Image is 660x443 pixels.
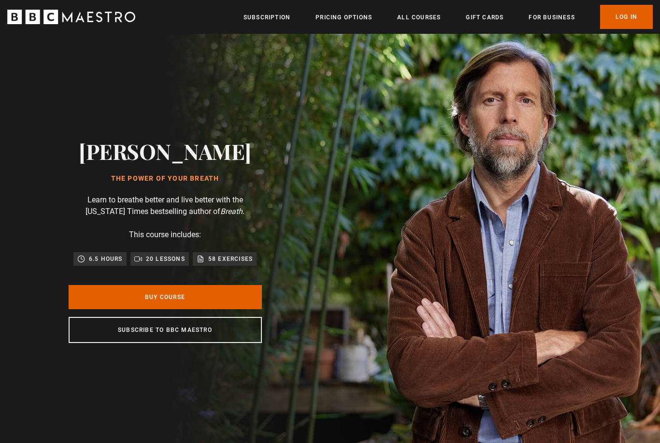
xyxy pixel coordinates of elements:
a: Gift Cards [466,13,503,22]
p: Learn to breathe better and live better with the [US_STATE] Times bestselling author of . [69,194,262,217]
svg: BBC Maestro [7,10,135,24]
p: 58 exercises [208,254,253,264]
i: Breath [220,207,243,216]
a: Subscribe to BBC Maestro [69,317,262,343]
p: 20 lessons [146,254,185,264]
nav: Primary [244,5,653,29]
a: Log In [600,5,653,29]
a: All Courses [397,13,441,22]
p: 6.5 hours [89,254,123,264]
a: Subscription [244,13,290,22]
p: This course includes: [129,229,201,241]
a: Pricing Options [316,13,372,22]
a: For business [529,13,574,22]
h2: [PERSON_NAME] [79,139,251,163]
h1: The Power of Your Breath [79,175,251,183]
a: Buy Course [69,285,262,309]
